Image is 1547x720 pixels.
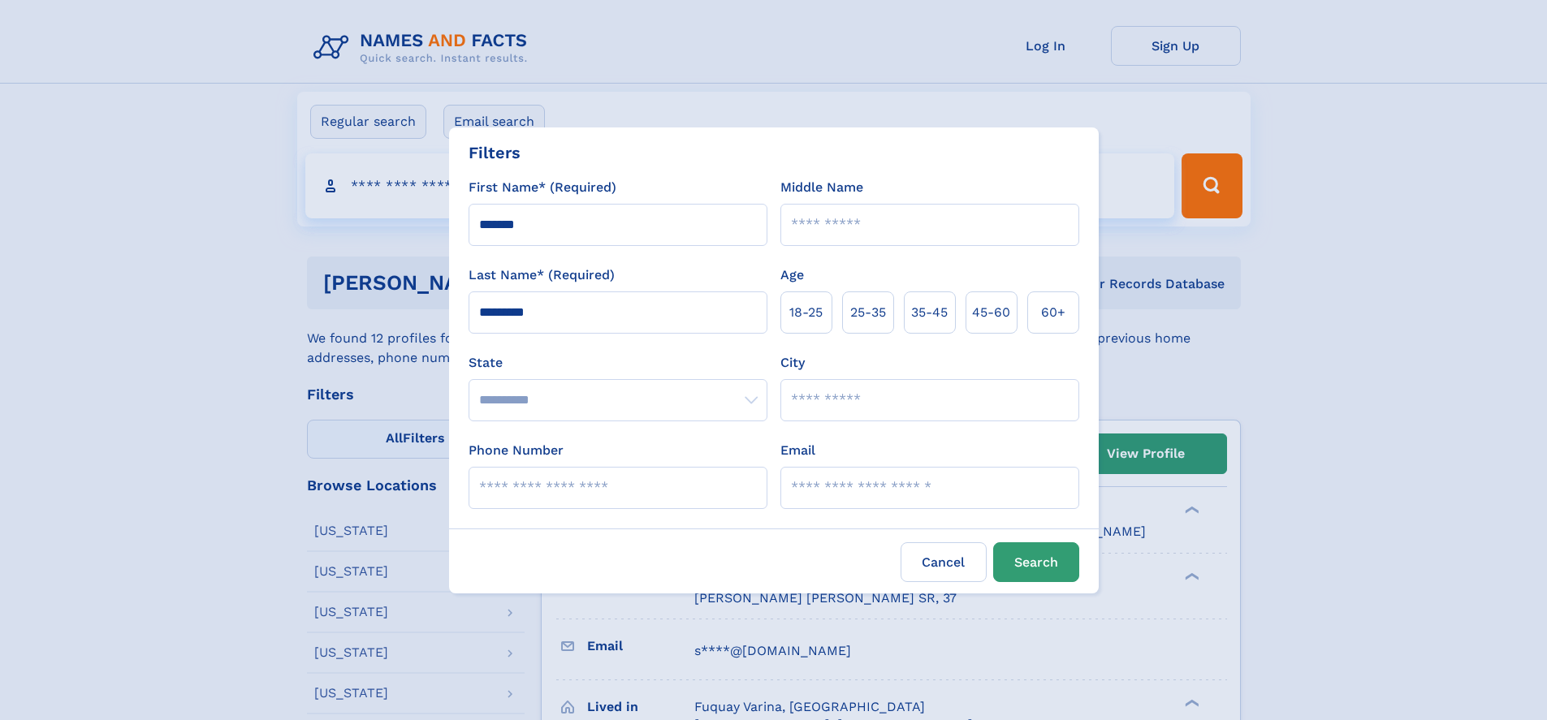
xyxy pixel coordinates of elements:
[469,353,767,373] label: State
[469,140,521,165] div: Filters
[901,542,987,582] label: Cancel
[780,265,804,285] label: Age
[972,303,1010,322] span: 45‑60
[911,303,948,322] span: 35‑45
[780,441,815,460] label: Email
[469,265,615,285] label: Last Name* (Required)
[469,178,616,197] label: First Name* (Required)
[789,303,823,322] span: 18‑25
[850,303,886,322] span: 25‑35
[780,178,863,197] label: Middle Name
[1041,303,1065,322] span: 60+
[469,441,564,460] label: Phone Number
[780,353,805,373] label: City
[993,542,1079,582] button: Search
